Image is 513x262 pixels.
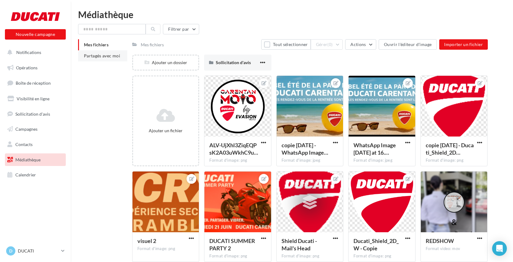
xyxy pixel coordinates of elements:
[17,96,49,101] span: Visibilité en ligne
[15,111,50,116] span: Sollicitation d'avis
[133,60,199,66] div: Ajouter un dossier
[4,138,67,151] a: Contacts
[216,60,251,65] span: Sollicitation d'avis
[327,42,333,47] span: (0)
[282,158,338,163] div: Format d'image: jpeg
[9,248,12,254] span: D
[209,158,266,163] div: Format d'image: png
[282,237,317,252] span: Shield Ducati - Mail's Head
[136,128,196,134] div: Ajouter un fichier
[84,42,109,47] span: Mes fichiers
[209,253,266,259] div: Format d'image: png
[311,39,343,50] button: Gérer(0)
[4,153,67,166] a: Médiathèque
[78,10,506,19] div: Médiathèque
[282,142,328,156] span: copie 12-07-2025 - WhatsApp Image 2025-07-12 at 16.13
[16,80,51,86] span: Boîte de réception
[4,92,67,105] a: Visibilité en ligne
[353,253,410,259] div: Format d'image: png
[261,39,310,50] button: Tout sélectionner
[5,29,66,40] button: Nouvelle campagne
[5,245,66,257] a: D DUCATI
[282,253,338,259] div: Format d'image: png
[426,142,474,156] span: copie 12-07-2025 - Ducati_Shield_2D_W - Copie
[492,241,507,256] div: Open Intercom Messenger
[426,246,483,252] div: Format video: mov
[84,53,120,58] span: Partagés avec moi
[353,237,399,252] span: Ducati_Shield_2D_W - Copie
[15,142,33,147] span: Contacts
[209,237,255,252] span: DUCATI SUMMER PARTY 2
[209,142,258,156] span: ALV-UjXhl3ZiqEQPsK2A03uWkhC9uiT6-viQmepPHFeiDGCVtT85DLCL
[345,39,376,50] button: Actions
[4,46,65,59] button: Notifications
[163,24,199,34] button: Filtrer par
[16,50,41,55] span: Notifications
[4,168,67,181] a: Calendrier
[4,61,67,74] a: Opérations
[141,42,164,48] div: Mes fichiers
[18,248,59,254] p: DUCATI
[353,158,410,163] div: Format d'image: jpeg
[353,142,396,156] span: WhatsApp Image 2025-07-12 at 16.13.10
[444,42,483,47] span: Importer un fichier
[439,39,488,50] button: Importer un fichier
[426,158,483,163] div: Format d'image: png
[4,76,67,90] a: Boîte de réception
[426,237,454,244] span: REDSHOW
[379,39,437,50] button: Ouvrir l'éditeur d'image
[137,237,156,244] span: visuel 2
[15,172,36,177] span: Calendrier
[350,42,366,47] span: Actions
[15,126,37,132] span: Campagnes
[16,65,37,70] span: Opérations
[4,123,67,136] a: Campagnes
[4,108,67,121] a: Sollicitation d'avis
[15,157,41,162] span: Médiathèque
[137,246,194,252] div: Format d'image: png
